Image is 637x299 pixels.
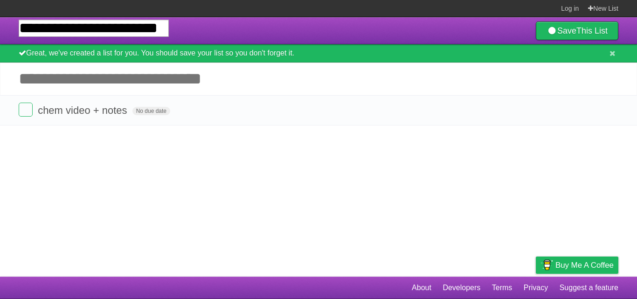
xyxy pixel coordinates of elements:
[536,21,618,40] a: SaveThis List
[524,279,548,297] a: Privacy
[555,257,614,273] span: Buy me a coffee
[536,257,618,274] a: Buy me a coffee
[443,279,480,297] a: Developers
[540,257,553,273] img: Buy me a coffee
[560,279,618,297] a: Suggest a feature
[576,26,608,35] b: This List
[19,103,33,117] label: Done
[492,279,512,297] a: Terms
[412,279,431,297] a: About
[38,104,129,116] span: chem video + notes
[132,107,170,115] span: No due date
